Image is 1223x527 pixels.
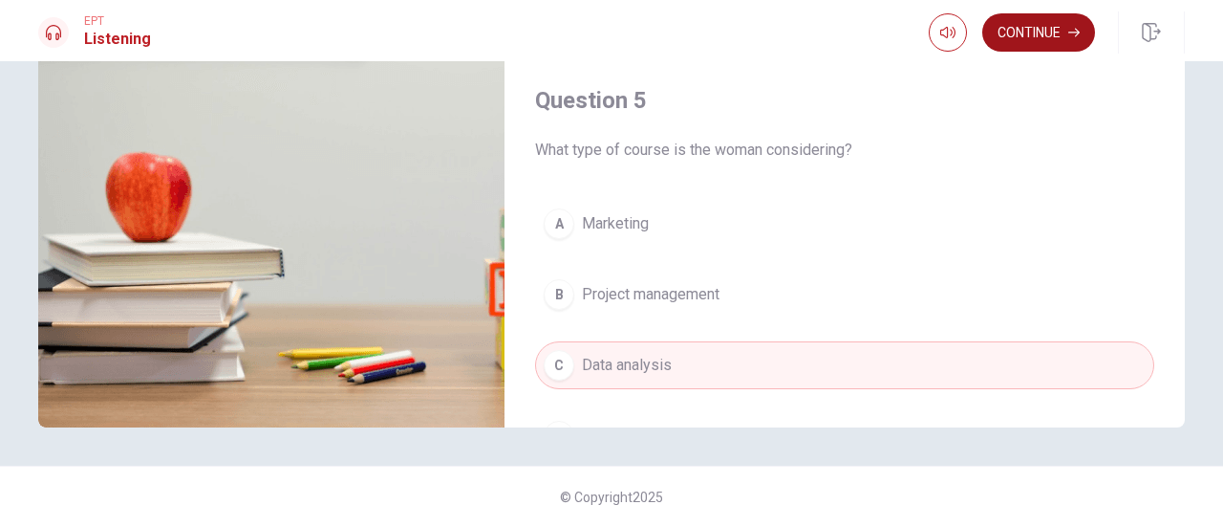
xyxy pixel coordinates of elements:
button: CData analysis [535,341,1154,389]
button: BProject management [535,271,1154,318]
h4: Question 5 [535,85,1154,116]
span: Marketing [582,212,649,235]
span: Data analysis [582,354,672,377]
button: Continue [982,13,1095,52]
div: C [544,350,574,381]
div: A [544,209,574,239]
span: © Copyright 2025 [560,490,663,505]
h1: Listening [84,28,151,51]
button: AMarketing [535,200,1154,248]
button: DWeb design [535,412,1154,460]
span: What type of course is the woman considering? [535,139,1154,162]
div: D [544,421,574,451]
span: Web design [582,425,662,448]
span: EPT [84,14,151,28]
div: B [544,279,574,310]
span: Project management [582,283,719,306]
